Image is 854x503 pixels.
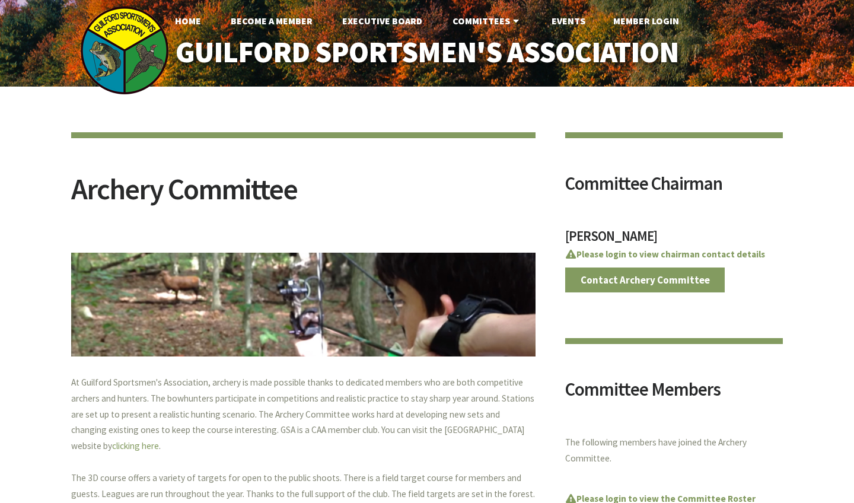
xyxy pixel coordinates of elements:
[565,435,783,467] p: The following members have joined the Archery Committee.
[565,229,783,250] h3: [PERSON_NAME]
[565,174,783,202] h2: Committee Chairman
[443,9,531,33] a: Committees
[565,380,783,408] h2: Committee Members
[221,9,322,33] a: Become A Member
[71,174,536,219] h2: Archery Committee
[112,440,159,451] a: clicking here
[80,6,169,95] img: logo_sm.png
[165,9,211,33] a: Home
[542,9,595,33] a: Events
[565,268,725,292] a: Contact Archery Committee
[333,9,432,33] a: Executive Board
[151,27,704,78] a: Guilford Sportsmen's Association
[604,9,689,33] a: Member Login
[565,249,765,260] a: Please login to view chairman contact details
